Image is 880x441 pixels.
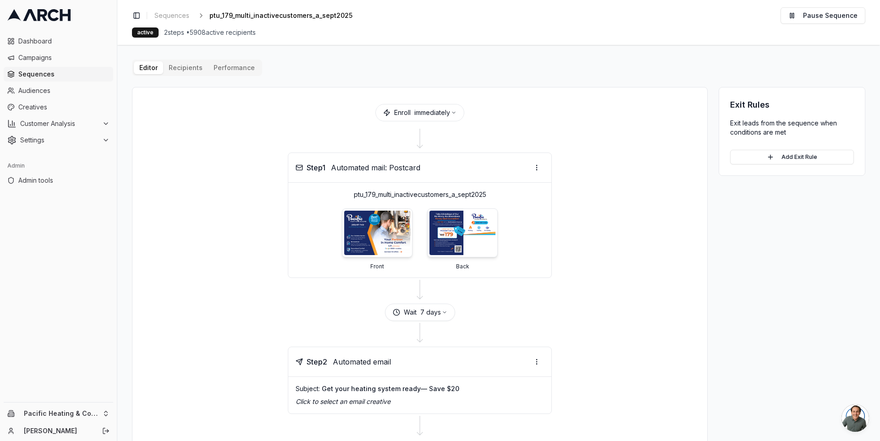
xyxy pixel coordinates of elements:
[414,108,456,117] button: immediately
[4,406,113,421] button: Pacific Heating & Cooling
[4,34,113,49] a: Dashboard
[730,150,854,164] button: Add Exit Rule
[4,116,113,131] button: Customer Analysis
[333,356,391,367] span: Automated email
[307,356,327,367] span: Step 2
[296,397,544,406] p: Click to select an email creative
[404,308,417,317] span: Wait
[344,211,410,255] img: ptu_179_multi_inactivecustomers_a_sept2025 - Front
[164,28,256,37] span: 2 steps • 5908 active recipients
[163,61,208,74] button: Recipients
[24,409,99,418] span: Pacific Heating & Cooling
[18,37,110,46] span: Dashboard
[4,133,113,147] button: Settings
[4,50,113,65] a: Campaigns
[370,263,384,270] p: Front
[18,70,110,79] span: Sequences
[132,27,159,38] div: active
[456,263,469,270] p: Back
[730,98,854,111] h3: Exit Rules
[18,53,110,62] span: Campaigns
[20,136,99,145] span: Settings
[420,308,447,317] button: 7 days
[307,162,325,173] span: Step 1
[151,9,367,22] nav: breadcrumb
[781,7,865,24] button: Pause Sequence
[331,162,420,173] span: Automated mail: Postcard
[4,158,113,173] div: Admin
[18,86,110,95] span: Audiences
[99,425,112,437] button: Log out
[208,61,260,74] button: Performance
[4,83,113,98] a: Audiences
[296,190,544,199] p: ptu_179_multi_inactivecustomers_a_sept2025
[296,385,320,392] span: Subject:
[24,426,92,436] a: [PERSON_NAME]
[154,11,189,20] span: Sequences
[322,385,459,392] span: Get your heating system ready— Save $20
[4,100,113,114] a: Creatives
[151,9,193,22] a: Sequences
[209,11,352,20] span: ptu_179_multi_inactivecustomers_a_sept2025
[20,119,99,128] span: Customer Analysis
[375,104,464,121] div: Enroll
[18,176,110,185] span: Admin tools
[134,61,163,74] button: Editor
[4,67,113,82] a: Sequences
[4,173,113,188] a: Admin tools
[841,404,869,432] div: Open chat
[429,211,495,255] img: ptu_179_multi_inactivecustomers_a_sept2025 - Back
[730,119,854,137] p: Exit leads from the sequence when conditions are met
[18,103,110,112] span: Creatives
